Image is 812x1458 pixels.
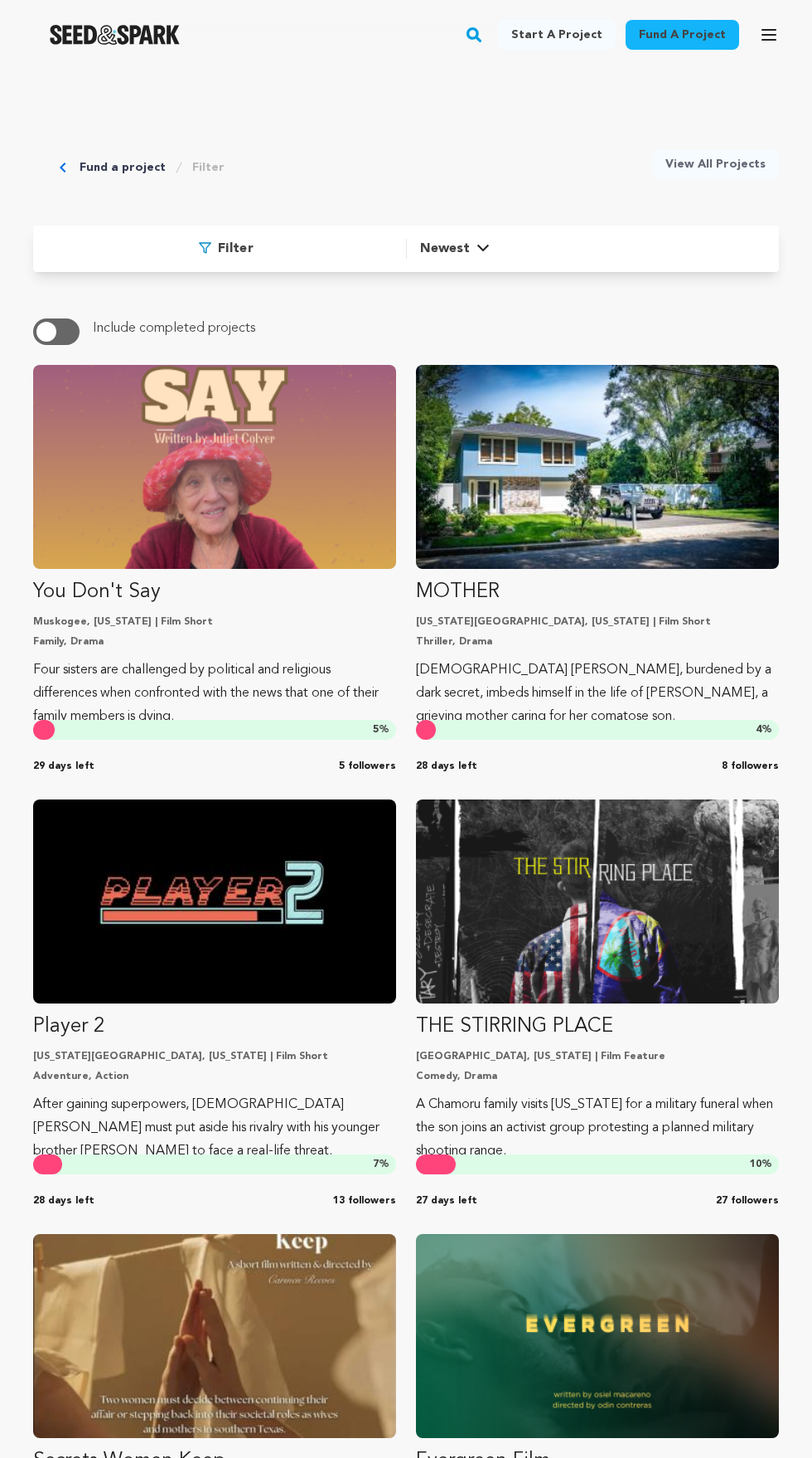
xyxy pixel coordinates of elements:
span: 4 [756,725,761,735]
div: Breadcrumb [60,149,225,186]
span: 5 followers [339,760,396,773]
p: [DEMOGRAPHIC_DATA] [PERSON_NAME], burdened by a dark secret, imbeds himself in the life of [PERSO... [416,659,779,728]
p: MOTHER [416,579,779,605]
p: Adventure, Action [33,1070,396,1083]
p: You Don't Say [33,579,396,605]
p: THE STIRRING PLACE [416,1013,779,1040]
span: % [373,1158,389,1171]
a: Fund MOTHER [416,365,779,728]
span: 28 days left [33,1194,94,1208]
p: After gaining superpowers, [DEMOGRAPHIC_DATA] [PERSON_NAME] must put aside his rivalry with his y... [33,1093,396,1163]
p: Four sisters are challenged by political and religious differences when confronted with the news ... [33,659,396,728]
a: View All Projects [652,149,779,179]
a: Fund Player 2 [33,799,396,1163]
p: [GEOGRAPHIC_DATA], [US_STATE] | Film Feature [416,1050,779,1063]
span: 27 days left [416,1194,477,1208]
span: Filter [218,239,254,259]
p: Thriller, Drama [416,635,779,649]
span: 29 days left [33,760,94,773]
p: Comedy, Drama [416,1070,779,1083]
p: A Chamoru family visits [US_STATE] for a military funeral when the son joins an activist group pr... [416,1093,779,1163]
span: 28 days left [416,760,477,773]
p: [US_STATE][GEOGRAPHIC_DATA], [US_STATE] | Film Short [416,615,779,629]
p: [US_STATE][GEOGRAPHIC_DATA], [US_STATE] | Film Short [33,1050,396,1063]
span: Newest [420,239,470,259]
a: Fund You Don&#039;t Say [33,365,396,728]
span: 5 [373,725,379,735]
p: Muskogee, [US_STATE] | Film Short [33,615,396,629]
span: % [750,1158,772,1171]
span: % [756,723,772,736]
span: % [373,723,389,736]
a: Seed&Spark Homepage [50,25,180,45]
p: Family, Drama [33,635,396,649]
img: Seed&Spark Funnel Icon [199,242,211,254]
span: Include completed projects [93,322,255,335]
span: 7 [373,1159,379,1169]
a: Fund a project [626,20,739,50]
a: Filter [192,159,225,176]
span: 27 followers [716,1194,779,1208]
p: Player 2 [33,1013,396,1040]
a: Start a project [498,20,616,50]
span: 10 [750,1159,761,1169]
span: 8 followers [722,760,779,773]
img: Seed&Spark Logo Dark Mode [50,25,180,45]
span: 13 followers [333,1194,396,1208]
a: Fund THE STIRRING PLACE [416,799,779,1163]
a: Fund a project [80,159,166,176]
